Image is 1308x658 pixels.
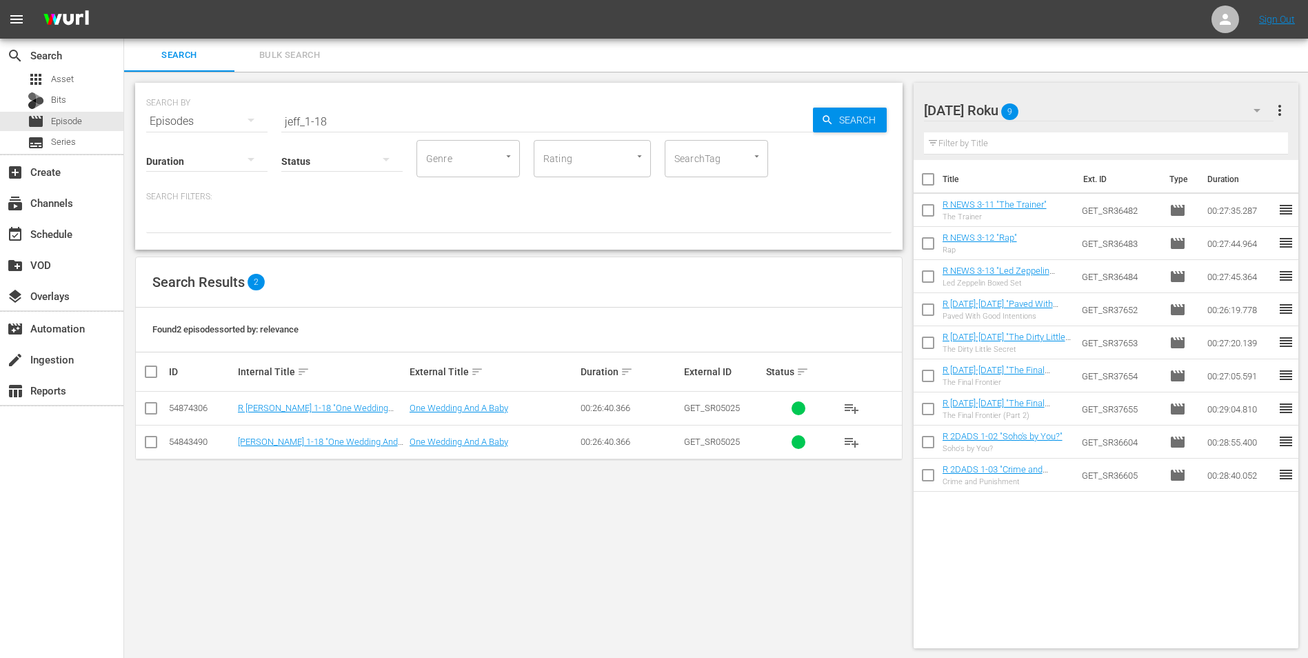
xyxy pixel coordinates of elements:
span: reorder [1278,235,1294,251]
span: Episode [1169,235,1186,252]
span: Found 2 episodes sorted by: relevance [152,324,299,335]
div: Duration [581,363,679,380]
span: Automation [7,321,23,337]
td: GET_SR37655 [1076,392,1164,426]
a: R NEWS 3-12 "Rap" [943,232,1017,243]
span: reorder [1278,268,1294,284]
div: Crime and Punishment [943,477,1071,486]
td: 00:27:44.964 [1202,227,1278,260]
td: 00:26:19.778 [1202,293,1278,326]
span: sort [471,366,483,378]
div: Status [766,363,831,380]
span: reorder [1278,367,1294,383]
div: 00:26:40.366 [581,437,679,447]
button: more_vert [1271,94,1288,127]
span: playlist_add [843,434,860,450]
span: Episode [1169,268,1186,285]
button: playlist_add [835,392,868,425]
td: GET_SR36482 [1076,194,1164,227]
span: Reports [7,383,23,399]
a: R [DATE]-[DATE] "The Final Frontier" (Part 1) [943,365,1050,386]
a: R [PERSON_NAME] 1-18 "One Wedding And A Baby" [238,403,394,423]
td: 00:28:40.052 [1202,459,1278,492]
td: 00:27:35.287 [1202,194,1278,227]
td: GET_SR36483 [1076,227,1164,260]
span: Channels [7,195,23,212]
a: R NEWS 3-13 "Led Zeppelin Boxed Set" [943,266,1055,286]
button: Open [750,150,763,163]
span: sort [297,366,310,378]
td: GET_SR37653 [1076,326,1164,359]
span: Search [834,108,887,132]
th: Title [943,160,1075,199]
button: Search [813,108,887,132]
span: Episode [1169,368,1186,384]
button: Open [633,150,646,163]
div: 54843490 [169,437,234,447]
div: 54874306 [169,403,234,413]
span: reorder [1278,201,1294,218]
span: reorder [1278,466,1294,483]
th: Duration [1199,160,1282,199]
span: Episode [51,114,82,128]
span: Asset [28,71,44,88]
span: reorder [1278,400,1294,417]
td: 00:29:04.810 [1202,392,1278,426]
div: ID [169,366,234,377]
div: Bits [28,92,44,109]
td: GET_SR36484 [1076,260,1164,293]
span: sort [796,366,809,378]
td: GET_SR36604 [1076,426,1164,459]
span: Bits [51,93,66,107]
span: Episode [1169,335,1186,351]
a: Sign Out [1259,14,1295,25]
span: Search [132,48,226,63]
a: R [DATE]-[DATE] "The Final Frontier (Part 2)" [943,398,1050,419]
td: 00:28:55.400 [1202,426,1278,459]
td: 00:27:20.139 [1202,326,1278,359]
div: The Final Frontier (Part 2) [943,411,1071,420]
div: Paved With Good Intentions [943,312,1071,321]
div: The Dirty Little Secret [943,345,1071,354]
p: Search Filters: [146,191,892,203]
span: reorder [1278,433,1294,450]
a: One Wedding And A Baby [410,437,508,447]
span: Schedule [7,226,23,243]
th: Ext. ID [1075,160,1162,199]
span: Episode [1169,401,1186,417]
div: [DATE] Roku [924,91,1274,130]
div: Rap [943,246,1017,255]
th: Type [1161,160,1199,199]
td: GET_SR37652 [1076,293,1164,326]
div: The Trainer [943,212,1047,221]
button: playlist_add [835,426,868,459]
span: GET_SR05025 [684,403,740,413]
span: Episode [1169,301,1186,318]
div: External Title [410,363,577,380]
div: Internal Title [238,363,405,380]
div: Episodes [146,102,268,141]
span: Episode [1169,434,1186,450]
span: menu [8,11,25,28]
div: External ID [684,366,763,377]
a: One Wedding And A Baby [410,403,508,413]
a: R NEWS 3-11 "The Trainer" [943,199,1047,210]
a: R [DATE]-[DATE] "Paved With Good Intentions" [943,299,1058,319]
span: reorder [1278,334,1294,350]
span: Overlays [7,288,23,305]
span: Episode [1169,202,1186,219]
span: Bulk Search [243,48,336,63]
td: GET_SR36605 [1076,459,1164,492]
span: Create [7,164,23,181]
span: Series [28,134,44,151]
div: Soho's by You? [943,444,1063,453]
img: ans4CAIJ8jUAAAAAAAAAAAAAAAAAAAAAAAAgQb4GAAAAAAAAAAAAAAAAAAAAAAAAJMjXAAAAAAAAAAAAAAAAAAAAAAAAgAT5G... [33,3,99,36]
span: Series [51,135,76,149]
a: [PERSON_NAME] 1-18 "One Wedding And A Baby" [238,437,403,457]
td: 00:27:05.591 [1202,359,1278,392]
span: Asset [51,72,74,86]
span: playlist_add [843,400,860,417]
div: 00:26:40.366 [581,403,679,413]
span: Episode [1169,467,1186,483]
span: sort [621,366,633,378]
